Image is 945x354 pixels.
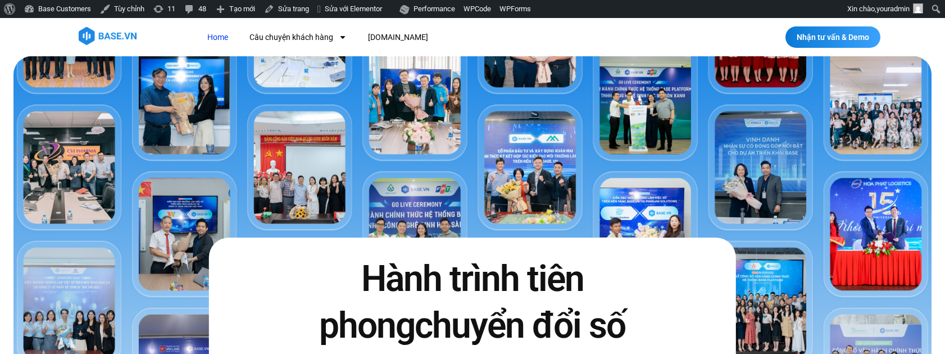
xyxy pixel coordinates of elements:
[199,27,634,48] nav: Menu
[360,27,437,48] a: [DOMAIN_NAME]
[797,33,869,41] span: Nhận tư vấn & Demo
[785,26,880,48] a: Nhận tư vấn & Demo
[876,5,910,13] span: youradmin
[199,27,237,48] a: Home
[415,304,625,347] span: chuyển đổi số
[296,256,649,349] h2: Hành trình tiên phong
[241,27,355,48] a: Câu chuyện khách hàng
[325,5,382,13] span: Sửa với Elementor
